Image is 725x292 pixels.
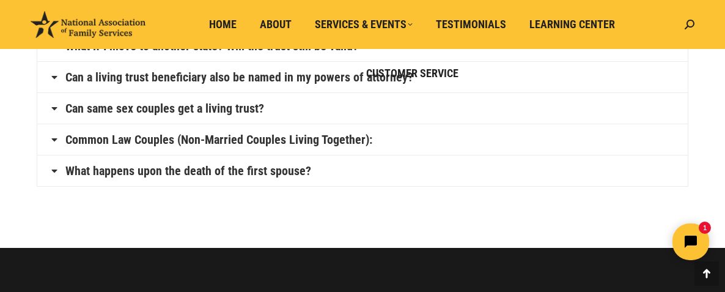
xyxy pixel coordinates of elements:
a: Can same sex couples get a living trust? [65,102,264,114]
span: Home [209,18,237,31]
span: Learning Center [529,18,615,31]
a: Common Law Couples (Non-Married Couples Living Together): [65,133,372,146]
a: Home [201,13,245,36]
iframe: Tidio Chat [509,213,719,271]
a: What happens upon the death of the first spouse? [65,165,311,177]
span: Customer Service [366,67,458,80]
img: National Association of Family Services [31,11,145,38]
span: Testimonials [436,18,506,31]
a: Customer Service [358,62,467,85]
a: Can a living trust beneficiary also be named in my powers of attorney? [65,71,413,83]
a: About [251,13,300,36]
a: Testimonials [427,13,515,36]
a: Learning Center [521,13,624,36]
span: About [260,18,292,31]
a: What if I move to another state? Will the trust still be valid? [65,40,358,52]
span: Services & Events [315,18,413,31]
